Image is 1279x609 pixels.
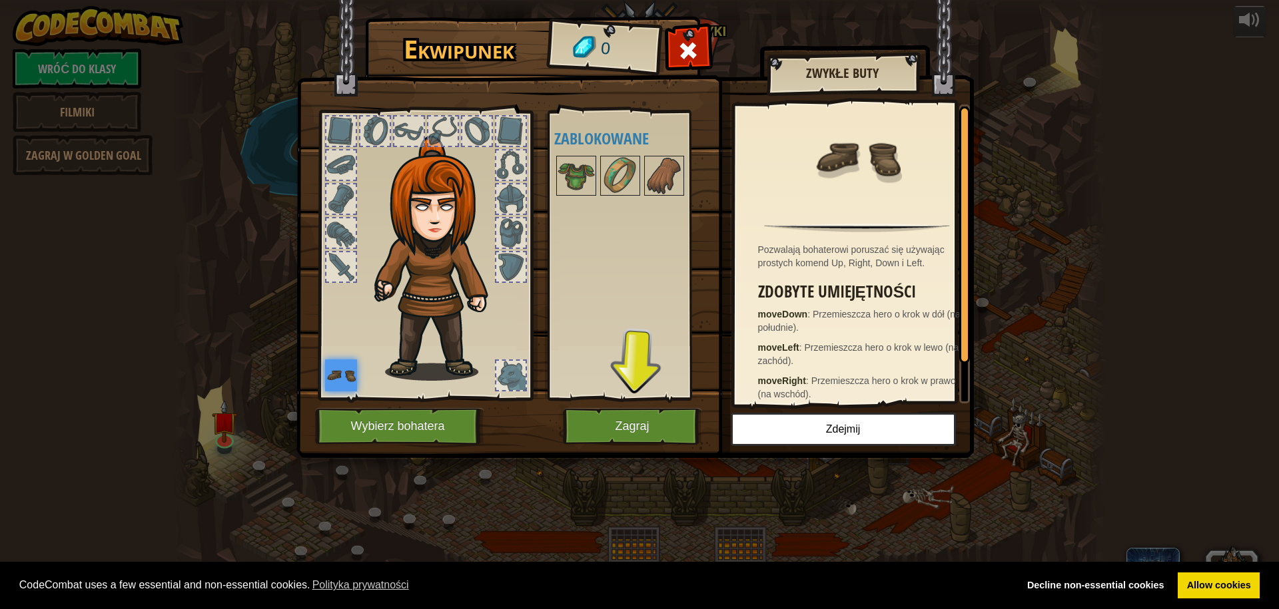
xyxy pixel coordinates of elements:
[758,309,808,319] strong: moveDown
[758,283,963,301] h3: Zdobyte umiejętności
[731,413,956,446] button: Zdejmij
[558,157,595,194] img: portrait.png
[814,114,901,201] img: portrait.png
[315,408,484,445] button: Wybierz bohatera
[799,342,805,353] span: :
[807,309,813,319] span: :
[600,37,611,61] span: 0
[374,35,544,63] h1: Ekwipunek
[19,575,1008,595] span: CodeCombat uses a few essential and non-essential cookies.
[1178,572,1260,599] a: allow cookies
[554,130,721,147] h4: Zablokowane
[758,342,799,353] strong: moveLeft
[780,66,905,81] h2: Zwykłe Buty
[325,359,357,391] img: portrait.png
[758,375,956,399] span: Przemieszcza hero o krok w prawo (na wschód).
[645,157,683,194] img: portrait.png
[1018,572,1173,599] a: deny cookies
[758,243,963,270] div: Pozwalają bohaterowi poruszać się używając prostych komend Up, Right, Down i Left.
[602,157,639,194] img: portrait.png
[806,375,811,386] span: :
[758,309,961,333] span: Przemieszcza hero o krok w dół (na południe).
[563,408,702,445] button: Zagraj
[764,224,949,232] img: hr.png
[758,375,806,386] strong: moveRight
[368,136,512,381] img: hair_f2.png
[310,575,411,595] a: learn more about cookies
[758,342,959,366] span: Przemieszcza hero o krok w lewo (na zachód).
